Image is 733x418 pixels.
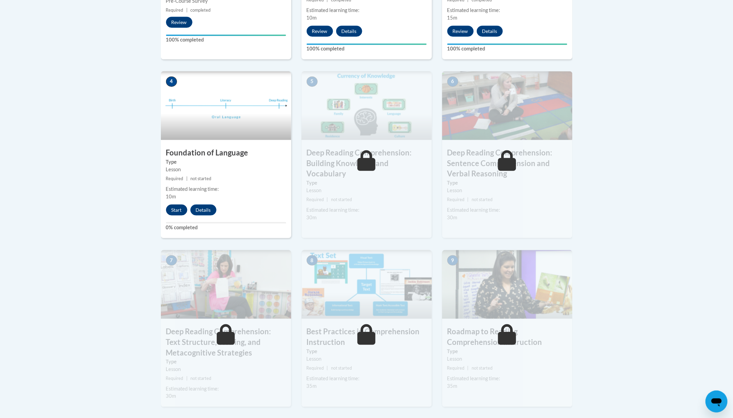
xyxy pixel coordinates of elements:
span: 30m [307,214,317,220]
label: Type [166,158,286,166]
span: 15m [447,15,458,21]
div: Your progress [166,35,286,36]
div: Lesson [307,355,427,363]
span: not started [190,176,211,181]
span: not started [331,197,352,202]
h3: Best Practices in Comprehension Instruction [302,326,432,348]
div: Estimated learning time: [447,7,567,14]
span: 35m [307,383,317,389]
span: Required [447,365,465,371]
span: 10m [307,15,317,21]
span: 7 [166,255,177,266]
span: Required [307,365,324,371]
span: 9 [447,255,458,266]
span: 5 [307,77,318,87]
h3: Deep Reading Comprehension: Sentence Comprehension and Verbal Reasoning [442,148,572,179]
span: completed [190,8,211,13]
span: 6 [447,77,458,87]
h3: Deep Reading Comprehension: Text Structure, Writing, and Metacognitive Strategies [161,326,291,358]
div: Estimated learning time: [447,206,567,214]
div: Lesson [166,365,286,373]
span: Required [307,197,324,202]
div: Your progress [447,44,567,45]
label: Type [447,179,567,187]
label: 100% completed [166,36,286,44]
label: 0% completed [166,224,286,231]
div: Estimated learning time: [447,375,567,382]
span: | [186,376,188,381]
span: | [186,176,188,181]
div: Estimated learning time: [307,375,427,382]
div: Estimated learning time: [307,7,427,14]
span: Required [166,376,184,381]
div: Lesson [447,355,567,363]
iframe: Button to launch messaging window [706,391,728,413]
img: Course Image [442,250,572,319]
button: Review [166,17,192,28]
span: 30m [447,214,458,220]
span: | [327,197,328,202]
div: Lesson [307,187,427,194]
img: Course Image [442,71,572,140]
button: Details [477,26,503,37]
button: Details [336,26,362,37]
span: 4 [166,77,177,87]
h3: Foundation of Language [161,148,291,158]
div: Lesson [447,187,567,194]
div: Estimated learning time: [307,206,427,214]
div: Estimated learning time: [166,385,286,393]
span: not started [472,197,493,202]
img: Course Image [302,250,432,319]
button: Start [166,205,187,216]
div: Estimated learning time: [166,185,286,193]
span: | [186,8,188,13]
div: Your progress [307,44,427,45]
img: Course Image [161,250,291,319]
span: 10m [166,194,176,199]
label: 100% completed [307,45,427,53]
span: 30m [166,393,176,399]
img: Course Image [302,71,432,140]
button: Review [447,26,474,37]
img: Course Image [161,71,291,140]
label: Type [307,348,427,355]
label: 100% completed [447,45,567,53]
span: 35m [447,383,458,389]
span: not started [331,365,352,371]
label: Type [447,348,567,355]
button: Details [190,205,216,216]
span: | [327,365,328,371]
button: Review [307,26,333,37]
span: | [468,365,469,371]
span: Required [166,176,184,181]
label: Type [166,358,286,365]
div: Lesson [166,166,286,173]
span: Required [447,197,465,202]
span: not started [190,376,211,381]
h3: Deep Reading Comprehension: Building Knowledge and Vocabulary [302,148,432,179]
h3: Roadmap to Reading Comprehension Instruction [442,326,572,348]
span: | [468,197,469,202]
span: not started [472,365,493,371]
span: Required [166,8,184,13]
label: Type [307,179,427,187]
span: 8 [307,255,318,266]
